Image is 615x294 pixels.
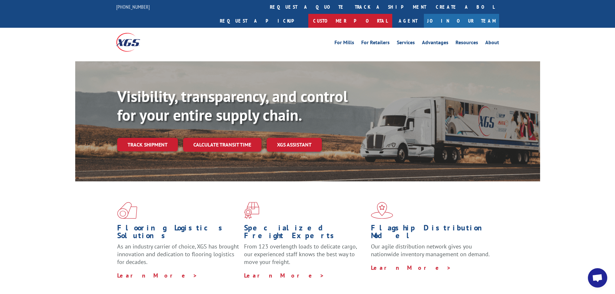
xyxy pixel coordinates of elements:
a: About [485,40,499,47]
a: Resources [456,40,478,47]
h1: Flooring Logistics Solutions [117,224,239,243]
a: XGS ASSISTANT [267,138,322,152]
span: As an industry carrier of choice, XGS has brought innovation and dedication to flooring logistics... [117,243,239,266]
a: Learn More > [371,264,451,271]
a: Track shipment [117,138,178,151]
p: From 123 overlength loads to delicate cargo, our experienced staff knows the best way to move you... [244,243,366,271]
h1: Flagship Distribution Model [371,224,493,243]
a: Join Our Team [424,14,499,28]
a: Agent [392,14,424,28]
img: xgs-icon-flagship-distribution-model-red [371,202,393,219]
img: xgs-icon-focused-on-flooring-red [244,202,259,219]
a: [PHONE_NUMBER] [116,4,150,10]
b: Visibility, transparency, and control for your entire supply chain. [117,86,348,125]
a: For Retailers [361,40,390,47]
a: Services [397,40,415,47]
a: Learn More > [117,272,198,279]
div: Open chat [588,268,607,288]
a: Customer Portal [308,14,392,28]
h1: Specialized Freight Experts [244,224,366,243]
a: Request a pickup [215,14,308,28]
a: Advantages [422,40,448,47]
a: Calculate transit time [183,138,261,152]
a: Learn More > [244,272,324,279]
span: Our agile distribution network gives you nationwide inventory management on demand. [371,243,490,258]
a: For Mills [334,40,354,47]
img: xgs-icon-total-supply-chain-intelligence-red [117,202,137,219]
